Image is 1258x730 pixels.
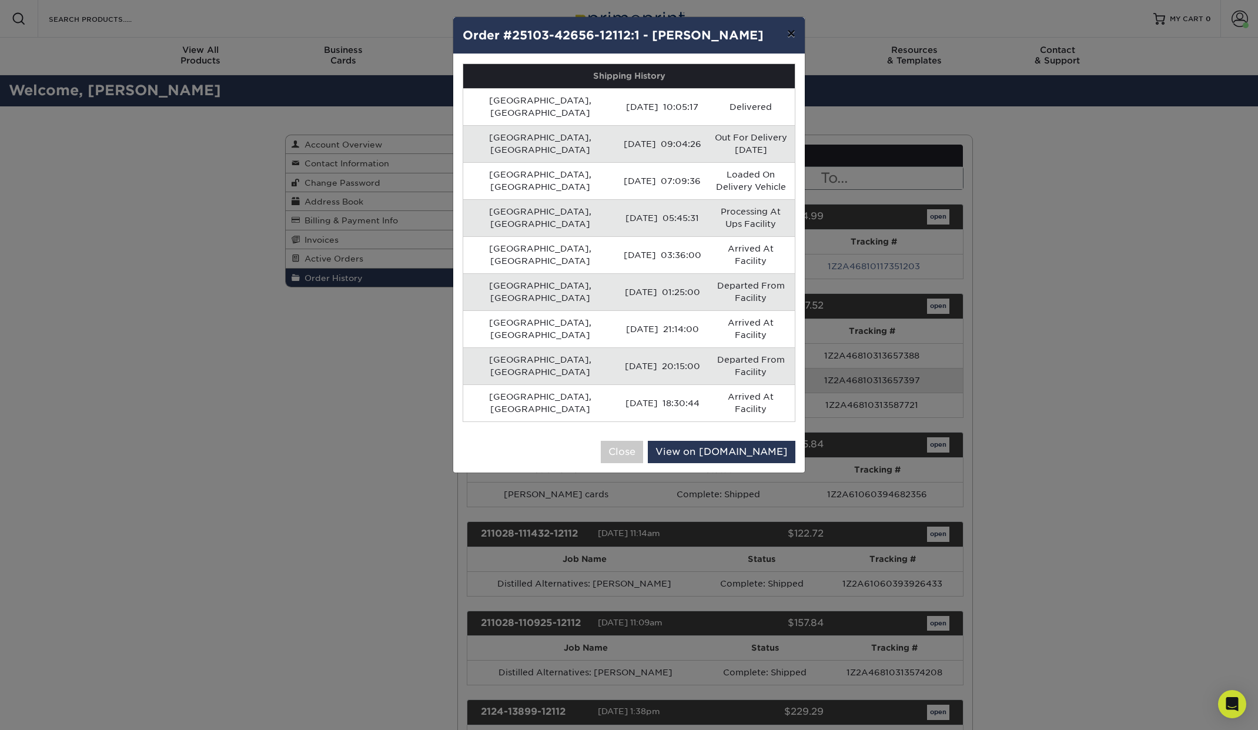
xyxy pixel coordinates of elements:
td: Arrived At Facility [707,310,795,347]
td: Delivered [707,88,795,125]
h4: Order #25103-42656-12112:1 - [PERSON_NAME] [463,26,795,44]
td: [GEOGRAPHIC_DATA], [GEOGRAPHIC_DATA] [463,384,618,421]
button: × [778,17,805,50]
td: Departed From Facility [707,347,795,384]
td: Out For Delivery [DATE] [707,125,795,162]
td: [DATE] 01:25:00 [618,273,707,310]
div: Open Intercom Messenger [1218,690,1246,718]
td: [DATE] 20:15:00 [618,347,707,384]
td: [DATE] 03:36:00 [618,236,707,273]
a: View on [DOMAIN_NAME] [648,441,795,463]
td: [GEOGRAPHIC_DATA], [GEOGRAPHIC_DATA] [463,199,618,236]
td: Arrived At Facility [707,236,795,273]
td: [GEOGRAPHIC_DATA], [GEOGRAPHIC_DATA] [463,347,618,384]
td: [DATE] 05:45:31 [618,199,707,236]
td: [DATE] 07:09:36 [618,162,707,199]
th: Shipping History [463,64,795,88]
td: [DATE] 18:30:44 [618,384,707,421]
td: [GEOGRAPHIC_DATA], [GEOGRAPHIC_DATA] [463,273,618,310]
td: Departed From Facility [707,273,795,310]
td: Arrived At Facility [707,384,795,421]
td: [GEOGRAPHIC_DATA], [GEOGRAPHIC_DATA] [463,236,618,273]
button: Close [601,441,643,463]
td: [GEOGRAPHIC_DATA], [GEOGRAPHIC_DATA] [463,310,618,347]
td: [GEOGRAPHIC_DATA], [GEOGRAPHIC_DATA] [463,162,618,199]
td: [DATE] 09:04:26 [618,125,707,162]
td: [DATE] 21:14:00 [618,310,707,347]
td: [GEOGRAPHIC_DATA], [GEOGRAPHIC_DATA] [463,88,618,125]
td: [DATE] 10:05:17 [618,88,707,125]
td: Processing At Ups Facility [707,199,795,236]
td: [GEOGRAPHIC_DATA], [GEOGRAPHIC_DATA] [463,125,618,162]
td: Loaded On Delivery Vehicle [707,162,795,199]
